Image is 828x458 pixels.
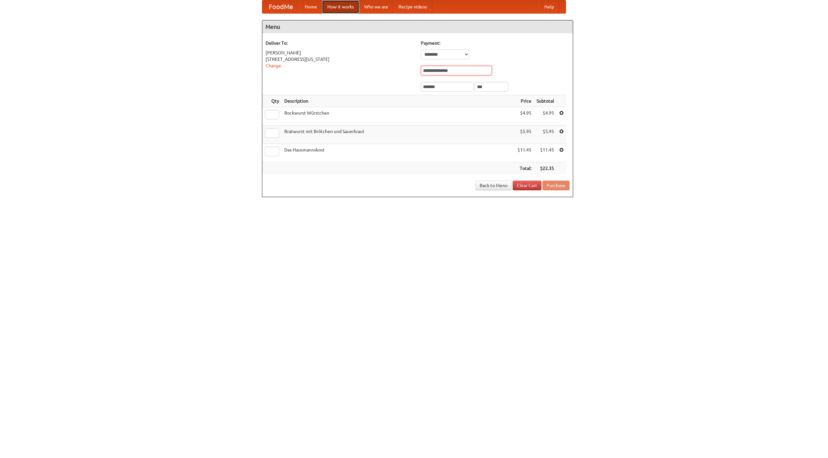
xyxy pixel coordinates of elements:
[513,181,541,190] a: Clear Cart
[282,144,515,162] td: Das Hausmannskost
[515,162,534,174] th: Total:
[282,95,515,107] th: Description
[322,0,359,13] a: How it works
[515,144,534,162] td: $11.45
[421,40,570,46] h5: Payment:
[266,50,414,56] div: [PERSON_NAME]
[539,0,559,13] a: Help
[282,126,515,144] td: Bratwurst mit Brötchen und Sauerkraut
[475,181,512,190] a: Back to Menu
[534,95,557,107] th: Subtotal
[266,56,414,62] div: [STREET_ADDRESS][US_STATE]
[266,40,414,46] h5: Deliver To:
[393,0,432,13] a: Recipe videos
[515,126,534,144] td: $5.95
[534,162,557,174] th: $22.35
[266,63,281,68] a: Change
[282,107,515,126] td: Bockwurst Würstchen
[534,107,557,126] td: $4.95
[534,144,557,162] td: $11.45
[300,0,322,13] a: Home
[262,0,300,13] a: FoodMe
[359,0,393,13] a: Who we are
[534,126,557,144] td: $5.95
[262,95,282,107] th: Qty
[542,181,570,190] button: Purchase
[262,20,573,33] h4: Menu
[515,95,534,107] th: Price
[515,107,534,126] td: $4.95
